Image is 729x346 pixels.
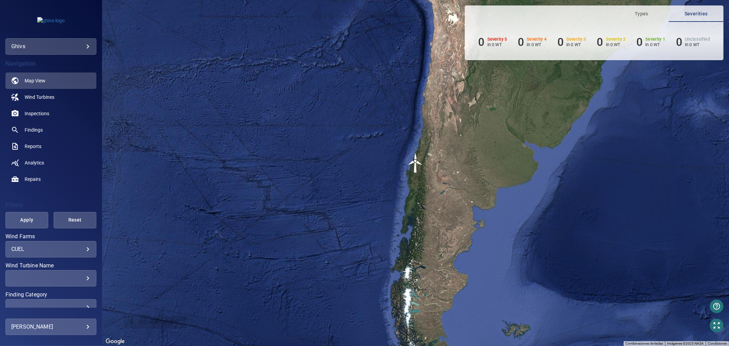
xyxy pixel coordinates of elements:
[685,37,710,42] h6: Unclassified
[625,341,663,346] button: Combinaciones de teclas
[5,122,96,138] a: findings noActive
[25,127,43,133] span: Findings
[54,212,96,228] button: Reset
[5,263,96,268] label: Wind Turbine Name
[478,36,507,49] li: Severity 5
[405,152,426,173] img: windFarmIcon.svg
[518,36,524,49] h6: 0
[667,342,704,345] span: Imágenes ©2025 NASA
[5,234,96,239] label: Wind Farms
[37,17,65,24] img: ghivs-logo
[11,321,91,332] div: [PERSON_NAME]
[5,155,96,171] a: analytics noActive
[487,42,507,47] p: in 0 WT
[5,292,96,297] label: Finding Category
[646,37,665,42] h6: Severity 1
[14,216,40,224] span: Apply
[5,72,96,89] a: map active
[104,337,126,346] img: Google
[636,36,665,49] li: Severity 1
[478,36,485,49] h6: 0
[676,36,682,49] h6: 0
[5,212,48,228] button: Apply
[527,37,547,42] h6: Severity 4
[25,176,41,183] span: Repairs
[597,36,603,49] h6: 0
[5,299,96,316] div: Finding Category
[566,37,586,42] h6: Severity 3
[618,10,665,18] span: Types
[527,42,547,47] p: in 0 WT
[25,77,45,84] span: Map View
[25,110,49,117] span: Inspections
[636,36,643,49] h6: 0
[487,37,507,42] h6: Severity 5
[557,36,564,49] h6: 0
[606,37,626,42] h6: Severity 2
[25,159,44,166] span: Analytics
[5,38,96,55] div: ghivs
[597,36,626,49] li: Severity 2
[5,138,96,155] a: reports noActive
[676,36,710,49] li: Severity Unclassified
[5,202,96,209] h4: Filters
[62,216,88,224] span: Reset
[25,94,54,101] span: Wind Turbines
[708,342,727,345] a: Condiciones (se abre en una nueva pestaña)
[566,42,586,47] p: in 0 WT
[5,241,96,257] div: Wind Farms
[11,246,91,252] div: CUEL
[646,42,665,47] p: in 0 WT
[685,42,710,47] p: in 0 WT
[5,105,96,122] a: inspections noActive
[673,10,719,18] span: Severities
[25,143,41,150] span: Reports
[405,152,426,173] gmp-advanced-marker: T10
[5,270,96,287] div: Wind Turbine Name
[557,36,586,49] li: Severity 3
[5,60,96,67] h4: Navigation
[5,89,96,105] a: windturbines noActive
[104,337,126,346] a: Abrir esta área en Google Maps (se abre en una ventana nueva)
[606,42,626,47] p: in 0 WT
[5,171,96,187] a: repairs noActive
[518,36,546,49] li: Severity 4
[11,41,91,52] div: ghivs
